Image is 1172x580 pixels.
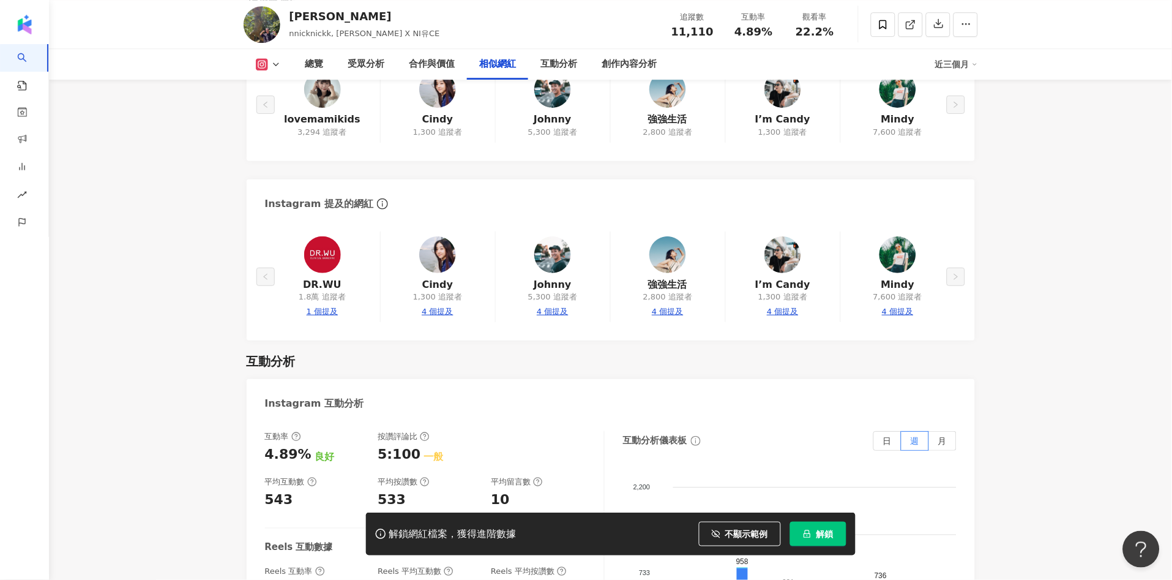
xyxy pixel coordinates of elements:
button: right [947,268,965,286]
div: Reels 互動率 [265,566,325,577]
button: left [256,268,275,286]
div: Reels 平均按讚數 [491,566,567,577]
a: KOL Avatar [304,71,341,113]
a: KOL Avatar [304,236,341,278]
div: 一般 [424,450,443,464]
a: DR.WU [303,278,342,292]
div: 互動分析儀表板 [623,434,687,447]
a: lovemamikids [284,113,360,126]
span: nnicknickk, [PERSON_NAME] X NI유CE [289,29,440,38]
div: 觀看率 [792,11,838,23]
img: KOL Avatar [304,236,341,273]
div: 解鎖網紅檔案，獲得進階數據 [389,528,517,541]
div: 3,294 追蹤者 [297,127,346,138]
span: 日 [883,436,892,446]
div: 10 [491,491,510,510]
div: 互動分析 [541,57,578,72]
div: Instagram 互動分析 [265,397,364,410]
span: rise [17,183,27,210]
div: Reels 平均互動數 [378,566,453,577]
img: KOL Avatar [304,71,341,108]
div: 追蹤數 [670,11,716,23]
span: info-circle [689,434,703,448]
tspan: 2,200 [633,483,651,491]
div: 1.8萬 追蹤者 [299,292,346,303]
span: 週 [911,436,919,446]
div: 互動率 [265,431,301,442]
div: 平均按讚數 [378,476,430,488]
div: 受眾分析 [348,57,385,72]
span: 11,110 [671,25,714,38]
div: [PERSON_NAME] [289,9,440,24]
button: 不顯示範例 [699,522,781,546]
div: 平均留言數 [491,476,543,488]
button: left [256,96,275,114]
tspan: 733 [639,569,650,576]
div: 總覽 [305,57,324,72]
div: 1 個提及 [307,306,338,317]
div: 543 [265,491,293,510]
div: 按讚評論比 [378,431,430,442]
div: Instagram 提及的網紅 [265,197,374,211]
div: 合作與價值 [409,57,455,72]
div: 互動率 [731,11,777,23]
span: 22.2% [796,26,834,38]
span: lock [803,530,812,538]
div: 創作內容分析 [602,57,657,72]
div: 平均互動數 [265,476,317,488]
img: KOL Avatar [244,6,280,43]
div: 良好 [315,450,334,464]
div: 4.89% [265,445,312,464]
button: 解鎖 [790,522,846,546]
span: 解鎖 [816,529,834,539]
button: right [947,96,965,114]
a: search [17,44,42,92]
span: 4.89% [734,26,772,38]
div: 5:100 [378,445,420,464]
div: 相似網紅 [480,57,517,72]
div: 近三個月 [935,55,978,74]
img: logo icon [15,15,34,34]
span: 不顯示範例 [725,529,768,539]
span: 月 [938,436,947,446]
div: 互動分析 [247,353,296,370]
div: 533 [378,491,406,510]
span: info-circle [375,197,390,211]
